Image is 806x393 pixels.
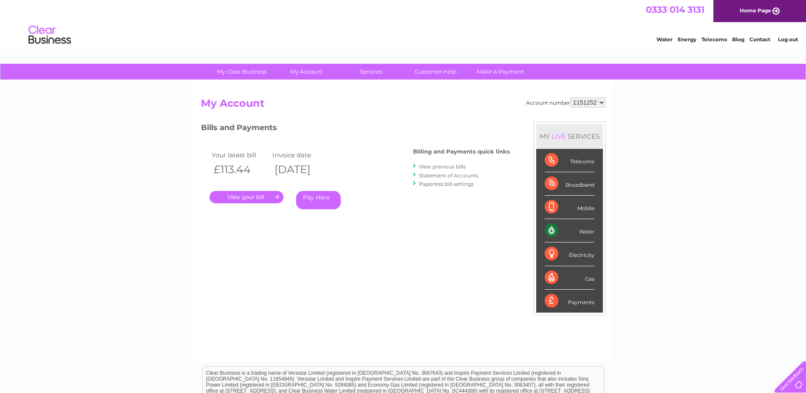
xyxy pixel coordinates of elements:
[270,149,331,161] td: Invoice date
[545,172,594,196] div: Broadband
[270,161,331,178] th: [DATE]
[545,219,594,242] div: Water
[28,22,71,48] img: logo.png
[646,4,704,15] a: 0333 014 3131
[207,64,277,80] a: My Clear Business
[201,122,510,137] h3: Bills and Payments
[545,149,594,172] div: Telecoms
[536,124,603,148] div: MY SERVICES
[209,161,271,178] th: £113.44
[656,36,673,43] a: Water
[203,5,604,41] div: Clear Business is a trading name of Verastar Limited (registered in [GEOGRAPHIC_DATA] No. 3667643...
[545,242,594,266] div: Electricity
[201,97,605,114] h2: My Account
[545,290,594,313] div: Payments
[678,36,696,43] a: Energy
[271,64,342,80] a: My Account
[401,64,471,80] a: Customer Help
[732,36,744,43] a: Blog
[701,36,727,43] a: Telecoms
[413,148,510,155] h4: Billing and Payments quick links
[526,97,605,108] div: Account number
[209,149,271,161] td: Your latest bill
[545,196,594,219] div: Mobile
[545,266,594,290] div: Gas
[336,64,406,80] a: Services
[296,191,341,209] a: Pay Here
[419,181,474,187] a: Paperless bill settings
[419,172,478,179] a: Statement of Accounts
[550,132,568,140] div: LIVE
[419,163,466,170] a: View previous bills
[465,64,535,80] a: Make A Payment
[209,191,283,203] a: .
[749,36,770,43] a: Contact
[778,36,798,43] a: Log out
